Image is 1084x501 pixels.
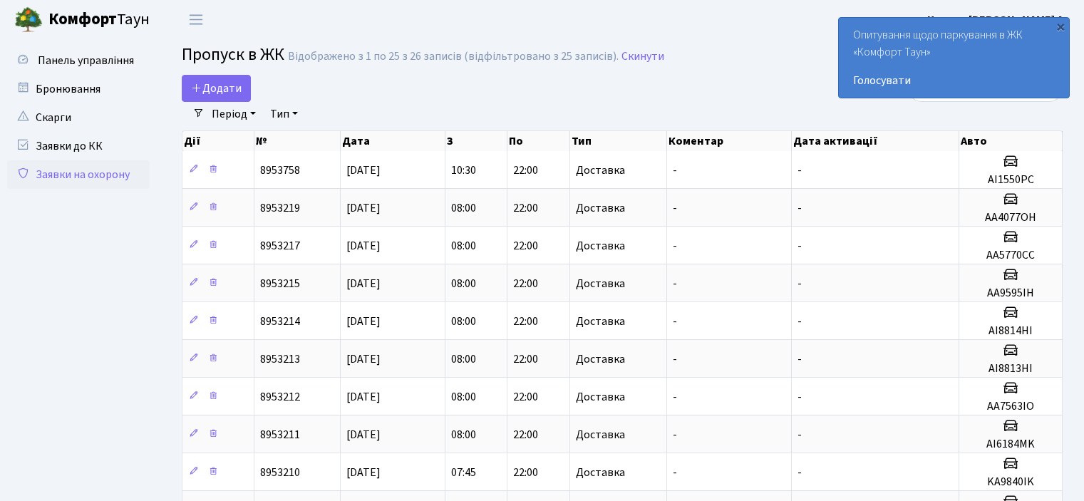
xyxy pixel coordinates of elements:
h5: AI8814HI [965,324,1056,338]
span: - [797,276,802,291]
span: - [797,427,802,443]
span: - [797,238,802,254]
a: Тип [264,102,304,126]
span: 8953215 [260,276,300,291]
th: Дата [341,131,445,151]
span: [DATE] [346,238,381,254]
span: Панель управління [38,53,134,68]
span: 08:00 [451,314,476,329]
span: 8953212 [260,389,300,405]
a: Період [206,102,262,126]
h5: AI1550PC [965,173,1056,187]
b: Цитрус [PERSON_NAME] А. [927,12,1067,28]
span: - [797,162,802,178]
th: Коментар [667,131,792,151]
span: 8953214 [260,314,300,329]
span: - [673,276,677,291]
span: 8953213 [260,351,300,367]
span: [DATE] [346,427,381,443]
span: - [673,200,677,216]
img: logo.png [14,6,43,34]
span: - [797,351,802,367]
span: 8953211 [260,427,300,443]
span: 10:30 [451,162,476,178]
span: - [673,314,677,329]
th: Дата активації [792,131,959,151]
div: Опитування щодо паркування в ЖК «Комфорт Таун» [839,18,1069,98]
span: 22:00 [513,351,538,367]
h5: AA7563IO [965,400,1056,413]
span: Доставка [576,429,625,440]
div: Відображено з 1 по 25 з 26 записів (відфільтровано з 25 записів). [288,50,619,63]
h5: AA5770CC [965,249,1056,262]
a: Заявки на охорону [7,160,150,189]
span: Доставка [576,240,625,252]
h5: AA9595IH [965,286,1056,300]
span: 22:00 [513,200,538,216]
span: - [673,351,677,367]
span: 22:00 [513,465,538,480]
span: 22:00 [513,162,538,178]
span: Доставка [576,278,625,289]
span: Додати [191,81,242,96]
th: Дії [182,131,254,151]
a: Заявки до КК [7,132,150,160]
span: 22:00 [513,389,538,405]
span: 08:00 [451,200,476,216]
a: Бронювання [7,75,150,103]
th: Тип [570,131,667,151]
a: Голосувати [853,72,1055,89]
h5: AI8813HI [965,362,1056,376]
span: - [673,389,677,405]
h5: KA9840IK [965,475,1056,489]
a: Додати [182,75,251,102]
span: Доставка [576,202,625,214]
span: Доставка [576,316,625,327]
a: Панель управління [7,46,150,75]
span: Таун [48,8,150,32]
span: [DATE] [346,351,381,367]
span: 8953217 [260,238,300,254]
span: [DATE] [346,389,381,405]
span: 8953210 [260,465,300,480]
span: Доставка [576,353,625,365]
span: 22:00 [513,238,538,254]
span: 08:00 [451,276,476,291]
span: 22:00 [513,276,538,291]
span: [DATE] [346,276,381,291]
span: - [673,162,677,178]
a: Скарги [7,103,150,132]
span: Доставка [576,391,625,403]
span: [DATE] [346,465,381,480]
span: Доставка [576,165,625,176]
button: Переключити навігацію [178,8,214,31]
a: Цитрус [PERSON_NAME] А. [927,11,1067,29]
span: [DATE] [346,162,381,178]
h5: AA4077OH [965,211,1056,224]
span: 08:00 [451,389,476,405]
span: 22:00 [513,427,538,443]
span: - [797,389,802,405]
b: Комфорт [48,8,117,31]
div: × [1053,19,1068,33]
span: - [673,465,677,480]
span: [DATE] [346,314,381,329]
span: 22:00 [513,314,538,329]
th: З [445,131,508,151]
span: 08:00 [451,427,476,443]
span: - [673,427,677,443]
span: - [797,465,802,480]
th: По [507,131,570,151]
span: - [673,238,677,254]
span: Пропуск в ЖК [182,42,284,67]
span: 08:00 [451,238,476,254]
h5: AI6184MK [965,438,1056,451]
span: 8953758 [260,162,300,178]
span: 8953219 [260,200,300,216]
span: - [797,314,802,329]
a: Скинути [621,50,664,63]
span: [DATE] [346,200,381,216]
span: - [797,200,802,216]
th: Авто [959,131,1063,151]
span: 08:00 [451,351,476,367]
